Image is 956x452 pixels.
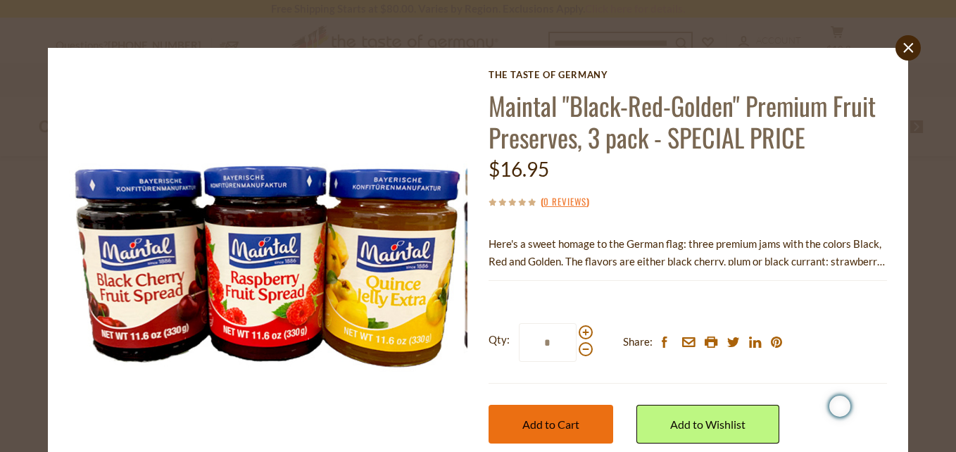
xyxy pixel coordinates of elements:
[489,405,613,444] button: Add to Cart
[623,333,653,351] span: Share:
[541,194,589,208] span: ( )
[489,69,887,80] a: The Taste of Germany
[636,405,779,444] a: Add to Wishlist
[522,418,579,431] span: Add to Cart
[489,235,887,270] p: Here's a sweet homage to the German flag: three premium jams with the colors Black, Red and Golde...
[489,87,876,156] a: Maintal "Black-Red-Golden" Premium Fruit Preserves, 3 pack - SPECIAL PRICE
[489,331,510,349] strong: Qty:
[543,194,586,210] a: 0 Reviews
[519,323,577,362] input: Qty:
[489,157,549,181] span: $16.95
